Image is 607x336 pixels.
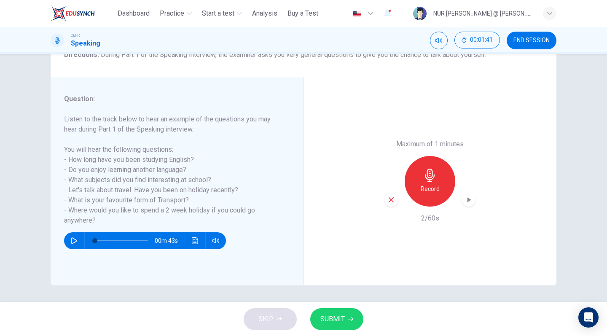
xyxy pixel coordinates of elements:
button: Click to see the audio transcription [188,232,202,249]
img: Profile picture [413,7,427,20]
button: Analysis [249,6,281,21]
img: ELTC logo [51,5,95,22]
button: Dashboard [114,6,153,21]
span: Dashboard [118,8,150,19]
button: Practice [156,6,195,21]
button: 00:01:41 [454,32,500,48]
h6: Directions : [64,50,543,60]
h6: 2/60s [421,213,439,223]
div: Mute [430,32,448,49]
button: Buy a Test [284,6,322,21]
div: Hide [454,32,500,49]
span: CEFR [71,32,80,38]
span: Analysis [252,8,277,19]
button: Record [405,156,455,207]
h1: Speaking [71,38,100,48]
div: Open Intercom Messenger [578,307,599,328]
span: Buy a Test [287,8,318,19]
img: en [352,11,362,17]
button: END SESSION [507,32,556,49]
span: END SESSION [513,37,550,44]
span: During Part 1 of the Speaking interview, the examiner asks you very general questions to give you... [101,51,486,59]
a: ELTC logo [51,5,114,22]
span: SUBMIT [320,313,345,325]
button: SUBMIT [310,308,363,330]
span: 00:01:41 [470,37,493,43]
div: NUR [PERSON_NAME] @ [PERSON_NAME] [433,8,533,19]
span: Start a test [202,8,234,19]
h6: Listen to the track below to hear an example of the questions you may hear during Part 1 of the S... [64,114,279,226]
h6: Record [421,184,440,194]
span: Practice [160,8,184,19]
button: Start a test [199,6,245,21]
span: 00m 43s [155,232,185,249]
h6: Maximum of 1 minutes [396,139,464,149]
h6: Question : [64,94,279,104]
